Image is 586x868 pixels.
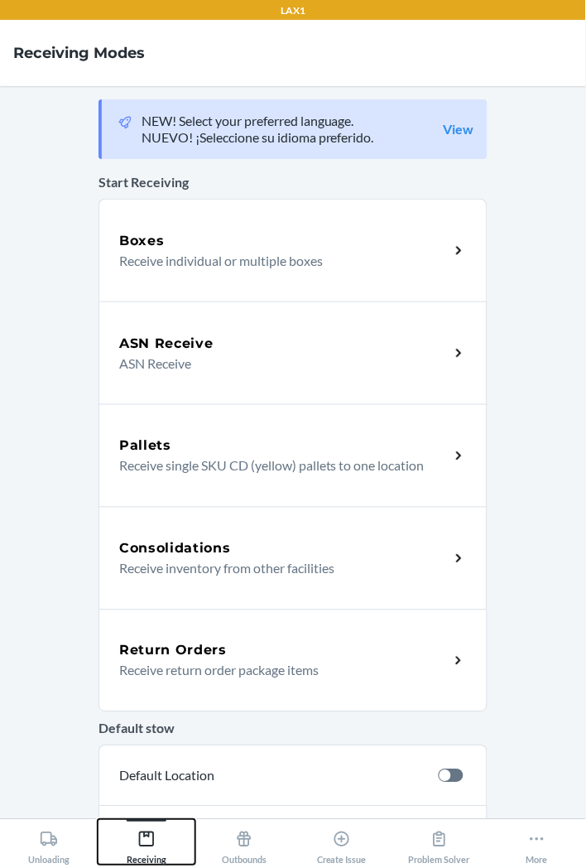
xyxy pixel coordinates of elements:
div: Problem Solver [409,824,470,866]
p: LAX1 [281,3,305,18]
a: ASN ReceiveASN Receive [98,301,488,404]
a: View [444,121,474,137]
h5: Boxes [119,231,165,251]
p: Receive individual or multiple boxes [119,251,436,271]
a: ConsolidationsReceive inventory from other facilities [98,507,488,610]
p: ASN Receive [119,354,436,374]
div: More [526,824,548,866]
h5: Return Orders [119,641,227,661]
a: PalletsReceive single SKU CD (yellow) pallets to one location [98,404,488,507]
div: Create Issue [317,824,367,866]
button: Outbounds [195,820,293,866]
p: Default Location [119,766,425,786]
p: Receive return order package items [119,661,436,681]
div: Unloading [28,824,70,866]
h5: Pallets [119,436,171,456]
p: Receive single SKU CD (yellow) pallets to one location [119,456,436,476]
a: Return OrdersReceive return order package items [98,610,488,712]
button: Problem Solver [391,820,488,866]
p: Default stow [98,719,488,739]
p: Start Receiving [98,172,488,192]
h5: ASN Receive [119,334,214,354]
p: Receive inventory from other facilities [119,559,436,579]
button: More [488,820,586,866]
a: Location [98,806,488,867]
h4: Receiving Modes [13,42,145,64]
p: NUEVO! ¡Seleccione su idioma preferido. [142,129,374,146]
div: Receiving [127,824,166,866]
h5: Consolidations [119,539,231,559]
button: Create Issue [293,820,391,866]
a: BoxesReceive individual or multiple boxes [98,199,488,301]
div: Outbounds [222,824,267,866]
button: Receiving [98,820,195,866]
p: NEW! Select your preferred language. [142,113,374,129]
